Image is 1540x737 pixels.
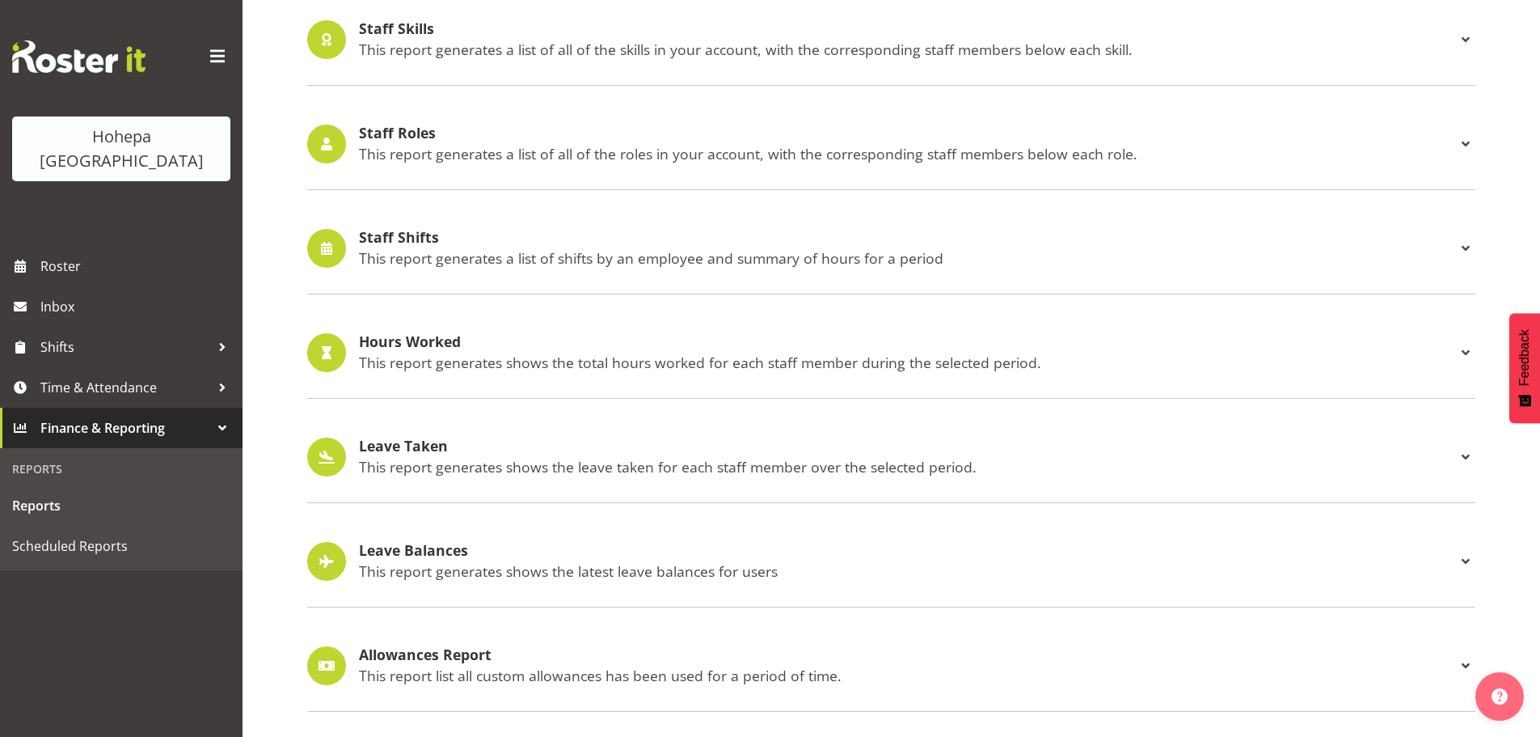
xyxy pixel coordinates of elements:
[307,438,1475,477] div: Leave Taken This report generates shows the leave taken for each staff member over the selected p...
[359,125,1456,142] h4: Staff Roles
[4,485,238,526] a: Reports
[359,334,1456,350] h4: Hours Worked
[1517,329,1532,386] span: Feedback
[359,249,1456,267] p: This report generates a list of shifts by an employee and summary of hours for a period
[40,335,210,359] span: Shifts
[28,125,214,173] div: Hohepa [GEOGRAPHIC_DATA]
[12,493,230,518] span: Reports
[40,294,234,319] span: Inbox
[359,230,1456,246] h4: Staff Shifts
[307,125,1475,163] div: Staff Roles This report generates a list of all of the roles in your account, with the correspond...
[4,526,238,566] a: Scheduled Reports
[359,543,1456,559] h4: Leave Balances
[359,667,1456,684] p: This report list all custom allowances has been used for a period of time.
[359,438,1456,455] h4: Leave Taken
[307,646,1475,685] div: Allowances Report This report list all custom allowances has been used for a period of time.
[12,534,230,558] span: Scheduled Reports
[359,458,1456,476] p: This report generates shows the leave taken for each staff member over the selected period.
[40,254,234,278] span: Roster
[307,542,1475,581] div: Leave Balances This report generates shows the latest leave balances for users
[359,145,1456,163] p: This report generates a list of all of the roles in your account, with the corresponding staff me...
[359,354,1456,371] p: This report generates shows the total hours worked for each staff member during the selected period.
[307,229,1475,268] div: Staff Shifts This report generates a list of shifts by an employee and summary of hours for a period
[12,40,146,73] img: Rosterit website logo
[359,562,1456,580] p: This report generates shows the latest leave balances for users
[359,21,1456,37] h4: Staff Skills
[4,452,238,485] div: Reports
[1509,313,1540,423] button: Feedback - Show survey
[40,416,210,440] span: Finance & Reporting
[40,375,210,400] span: Time & Attendance
[359,647,1456,663] h4: Allowances Report
[1491,688,1508,705] img: help-xxl-2.png
[307,333,1475,372] div: Hours Worked This report generates shows the total hours worked for each staff member during the ...
[359,40,1456,58] p: This report generates a list of all of the skills in your account, with the corresponding staff m...
[307,20,1475,59] div: Staff Skills This report generates a list of all of the skills in your account, with the correspo...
